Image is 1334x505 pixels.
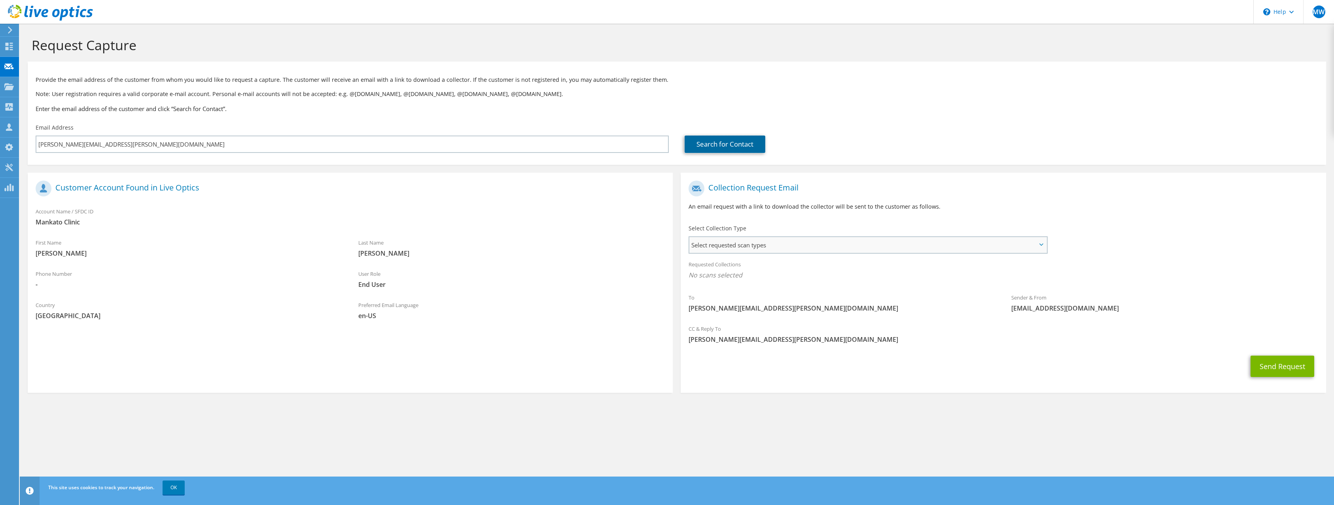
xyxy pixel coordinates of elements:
span: [PERSON_NAME] [36,249,342,258]
label: Select Collection Type [689,224,746,232]
span: This site uses cookies to track your navigation. [48,484,154,491]
span: [EMAIL_ADDRESS][DOMAIN_NAME] [1011,304,1318,313]
div: Phone Number [28,266,350,293]
span: [PERSON_NAME] [358,249,665,258]
span: [GEOGRAPHIC_DATA] [36,311,342,320]
span: en-US [358,311,665,320]
span: [PERSON_NAME][EMAIL_ADDRESS][PERSON_NAME][DOMAIN_NAME] [689,304,995,313]
h1: Collection Request Email [689,181,1314,196]
div: CC & Reply To [681,320,1326,348]
p: An email request with a link to download the collector will be sent to the customer as follows. [689,202,1318,211]
div: To [681,289,1003,317]
span: No scans selected [689,271,1318,279]
div: Account Name / SFDC ID [28,203,673,230]
h3: Enter the email address of the customer and click “Search for Contact”. [36,104,1318,113]
span: [PERSON_NAME][EMAIL_ADDRESS][PERSON_NAME][DOMAIN_NAME] [689,335,1318,344]
svg: \n [1263,8,1270,15]
div: Preferred Email Language [350,297,673,324]
span: End User [358,280,665,289]
button: Send Request [1251,356,1314,377]
a: OK [163,481,185,495]
span: Mankato Clinic [36,218,665,226]
h1: Customer Account Found in Live Optics [36,181,661,196]
div: Requested Collections [681,256,1326,285]
div: First Name [28,234,350,262]
span: Select requested scan types [689,237,1046,253]
div: User Role [350,266,673,293]
span: - [36,280,342,289]
span: MW [1313,6,1325,18]
h1: Request Capture [32,37,1318,53]
label: Email Address [36,124,74,132]
div: Last Name [350,234,673,262]
div: Country [28,297,350,324]
p: Note: User registration requires a valid corporate e-mail account. Personal e-mail accounts will ... [36,90,1318,98]
a: Search for Contact [685,136,765,153]
div: Sender & From [1003,289,1326,317]
p: Provide the email address of the customer from whom you would like to request a capture. The cust... [36,75,1318,84]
